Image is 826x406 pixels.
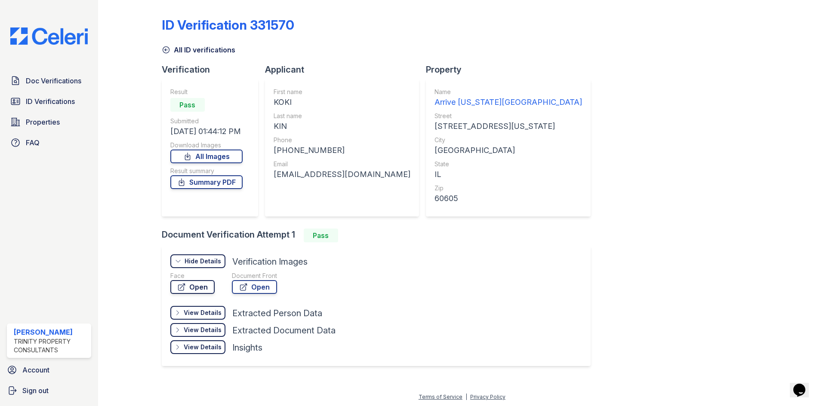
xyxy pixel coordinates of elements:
span: Account [22,365,49,375]
div: IL [435,168,582,180]
span: FAQ [26,137,40,148]
a: All ID verifications [162,45,235,55]
div: [PHONE_NUMBER] [274,144,410,156]
div: Document Front [232,272,277,280]
span: Properties [26,117,60,127]
div: Download Images [170,141,243,150]
div: [DATE] 01:44:12 PM [170,125,243,137]
div: City [435,136,582,144]
div: Result summary [170,167,243,175]
div: Extracted Person Data [232,307,322,319]
div: State [435,160,582,168]
a: ID Verifications [7,93,91,110]
div: Extracted Document Data [232,324,336,336]
a: Name Arrive [US_STATE][GEOGRAPHIC_DATA] [435,88,582,108]
div: Last name [274,112,410,120]
div: Property [426,64,598,76]
div: Hide Details [185,257,221,266]
a: Doc Verifications [7,72,91,89]
div: 60605 [435,192,582,205]
div: Trinity Property Consultants [14,337,88,354]
div: Arrive [US_STATE][GEOGRAPHIC_DATA] [435,96,582,108]
div: KIN [274,120,410,132]
div: [PERSON_NAME] [14,327,88,337]
div: | [465,394,467,400]
a: All Images [170,150,243,163]
div: Result [170,88,243,96]
div: First name [274,88,410,96]
div: Insights [232,342,262,354]
div: View Details [184,308,222,317]
div: Verification Images [232,256,308,268]
a: Account [3,361,95,379]
div: Pass [304,229,338,242]
a: Privacy Policy [470,394,505,400]
iframe: chat widget [790,372,817,397]
div: Name [435,88,582,96]
a: Terms of Service [419,394,462,400]
div: Phone [274,136,410,144]
div: [EMAIL_ADDRESS][DOMAIN_NAME] [274,168,410,180]
div: KOKI [274,96,410,108]
span: Doc Verifications [26,76,81,86]
a: Sign out [3,382,95,399]
div: [GEOGRAPHIC_DATA] [435,144,582,156]
div: Verification [162,64,265,76]
span: ID Verifications [26,96,75,107]
div: [STREET_ADDRESS][US_STATE] [435,120,582,132]
a: Summary PDF [170,175,243,189]
a: FAQ [7,134,91,151]
div: Email [274,160,410,168]
div: View Details [184,326,222,334]
a: Open [170,280,215,294]
div: Submitted [170,117,243,125]
div: Document Verification Attempt 1 [162,229,598,242]
div: ID Verification 331570 [162,17,294,33]
div: Street [435,112,582,120]
a: Open [232,280,277,294]
div: View Details [184,343,222,351]
span: Sign out [22,385,49,396]
div: Zip [435,184,582,192]
img: CE_Logo_Blue-a8612792a0a2168367f1c8372b55b34899dd931a85d93a1a3d3e32e68fde9ad4.png [3,27,95,45]
div: Applicant [265,64,426,76]
div: Pass [170,98,205,112]
a: Properties [7,113,91,131]
div: Face [170,272,215,280]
